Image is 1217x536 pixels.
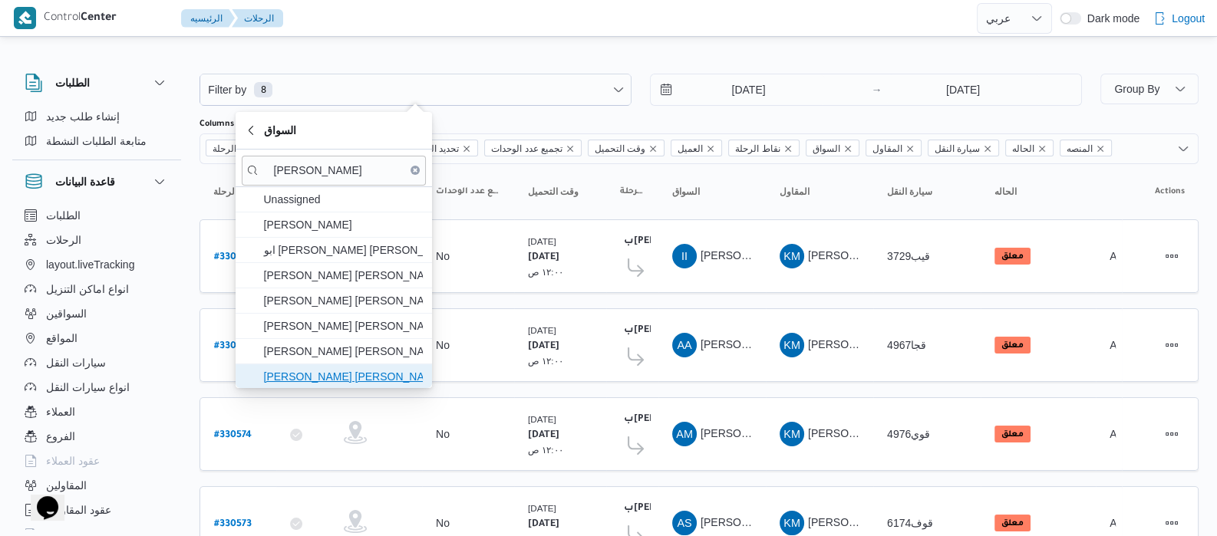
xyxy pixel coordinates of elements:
b: Center [81,12,117,25]
a: #330573 [214,513,252,534]
b: معلق [1001,430,1024,439]
span: الطلبات [46,206,81,225]
span: المقاول [866,140,922,156]
span: المنصه [1060,140,1112,156]
button: الرحلات [232,9,283,28]
b: # 330576 [214,252,252,263]
span: المنصه [1067,140,1093,157]
button: سيارات النقل [18,350,175,375]
span: الفروع [46,427,75,446]
button: الرحلات [18,228,175,252]
span: السواقين [46,304,87,323]
button: الطلبات [25,74,169,92]
span: وقت التحميل [595,140,645,157]
small: [DATE] [528,325,556,335]
button: Remove السواق from selection in this group [843,144,853,153]
label: Columns [200,118,234,130]
button: السواق [236,112,432,150]
b: ب[PERSON_NAME] [624,414,712,425]
span: ابو [PERSON_NAME] [PERSON_NAME] [263,241,423,259]
img: X8yXhbKr1z7QwAAAABJRU5ErkJggg== [14,7,36,29]
button: Remove المنصه from selection in this group [1096,144,1105,153]
button: المنصه [1103,179,1114,204]
span: [PERSON_NAME] [PERSON_NAME] [263,291,423,310]
span: Unassigned [263,190,423,209]
button: layout.liveTracking [18,252,175,277]
span: عقود العملاء [46,452,100,470]
b: # 330574 [214,430,252,441]
h3: الطلبات [55,74,90,92]
span: نقاط الرحلة [620,186,645,198]
button: الفروع [18,424,175,449]
button: Actions [1159,333,1184,357]
span: معلق [994,515,1031,531]
small: [DATE] [528,503,556,513]
span: السواق [806,140,859,156]
span: Logout [1172,9,1205,28]
span: السواق [263,121,295,140]
b: # 330573 [214,519,252,530]
button: Remove المقاول from selection in this group [905,144,915,153]
span: [PERSON_NAME] [PERSON_NAME] [808,338,988,350]
button: المواقع [18,326,175,350]
span: المقاول [872,140,902,157]
span: Admin [1110,250,1140,262]
button: عقود المقاولين [18,498,175,522]
button: انواع اماكن التنزيل [18,277,175,301]
span: سيارة النقل [928,140,999,156]
span: الحاله [1012,140,1034,157]
button: Open list of options [1177,143,1189,155]
span: قجا4967 [887,339,926,351]
button: العملاء [18,400,175,424]
small: ١٢:٠٠ ص [528,356,563,366]
span: قوي4976 [887,428,930,440]
span: وقت التحميل [588,140,665,156]
span: معلق [994,337,1031,353]
span: Filter by [206,81,248,99]
span: الرحلات [46,231,81,249]
span: السواق [813,140,840,157]
span: رقم الرحلة; Sorted in descending order [213,186,247,198]
b: # 330575 [214,341,252,352]
button: Remove تجميع عدد الوحدات from selection in this group [566,144,575,153]
button: الرئيسيه [181,9,235,28]
button: الحاله [988,179,1088,204]
b: [DATE] [528,430,559,441]
span: Admin [1110,428,1140,440]
span: سيارات النقل [46,353,106,372]
span: سيارة النقل [887,186,932,198]
button: Filter by8 available filters [200,74,631,105]
button: Clear input [411,166,420,175]
span: 8 available filters [254,82,272,97]
a: #330574 [214,424,252,445]
button: وقت التحميل [522,179,599,204]
a: #330576 [214,246,252,267]
button: السواقين [18,301,175,326]
b: [DATE] [528,341,559,352]
div: Khald Mmdoh Hassan Muhammad Alabs [780,422,804,446]
button: Remove الحاله from selection in this group [1037,144,1047,153]
span: رقم الرحلة [213,140,254,157]
span: المواقع [46,329,78,347]
span: سيارة النقل [935,140,980,157]
a: #330575 [214,335,252,356]
div: Khald Mmdoh Hassan Muhammad Alabs [780,333,804,357]
span: قيب3729 [887,250,930,262]
iframe: chat widget [15,475,64,521]
span: انواع اماكن التنزيل [46,280,129,298]
small: [DATE] [528,236,556,246]
button: انواع سيارات النقل [18,375,175,400]
span: [PERSON_NAME] [263,215,423,234]
small: ١٢:٠٠ ص [528,445,563,455]
button: متابعة الطلبات النشطة [18,129,175,153]
span: AM [676,422,693,446]
button: Remove نقاط الرحلة from selection in this group [783,144,793,153]
h3: قاعدة البيانات [55,173,115,191]
span: العميل [678,140,703,157]
input: Press the down key to open a popover containing a calendar. [651,74,825,105]
span: وقت التحميل [528,186,579,198]
span: معلق [994,426,1031,442]
span: المقاولين [46,476,87,495]
button: قاعدة البيانات [25,173,169,191]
